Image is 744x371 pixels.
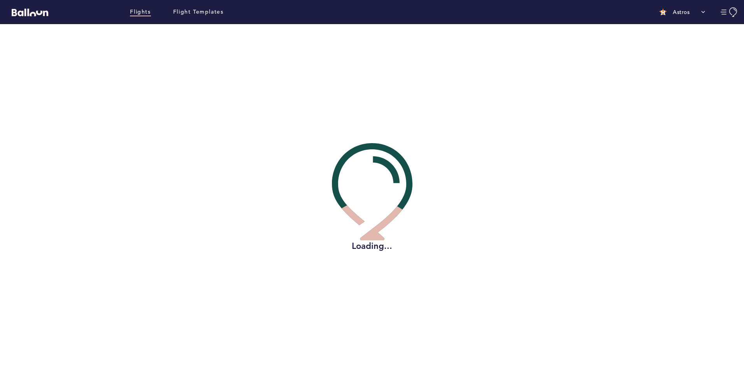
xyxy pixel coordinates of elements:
a: Flight Templates [173,8,224,16]
p: Astros [673,8,690,16]
h2: Loading... [332,240,412,252]
a: Flights [130,8,151,16]
button: Manage Account [721,7,738,17]
button: Astros [655,4,709,20]
a: Balloon [6,8,48,16]
svg: Balloon [12,9,48,16]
